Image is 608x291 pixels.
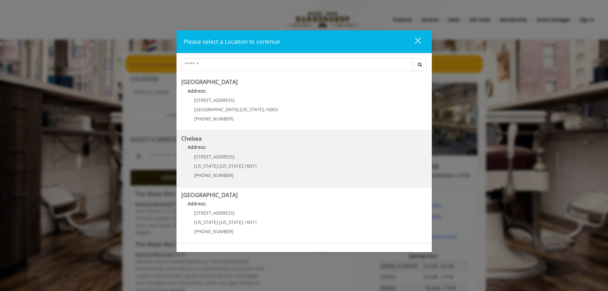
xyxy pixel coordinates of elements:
span: Please select a Location to continue [184,38,280,45]
span: , [243,163,244,169]
b: Address: [188,144,206,150]
i: Search button [416,62,424,67]
span: [PHONE_NUMBER] [194,116,234,122]
span: [STREET_ADDRESS] [194,97,235,103]
span: , [218,219,219,225]
button: close dialog [403,35,425,48]
span: [US_STATE] [219,163,243,169]
span: , [239,106,240,112]
span: [STREET_ADDRESS] [194,210,235,216]
span: 10011 [244,163,257,169]
span: [PHONE_NUMBER] [194,228,234,234]
span: , [243,219,244,225]
b: Address: [188,88,206,94]
span: [GEOGRAPHIC_DATA] [194,106,239,112]
span: , [218,163,219,169]
div: close dialog [408,37,420,47]
span: [US_STATE] [240,106,264,112]
div: Center Select [181,58,427,74]
span: [STREET_ADDRESS] [194,154,235,160]
span: [US_STATE] [194,163,218,169]
b: [GEOGRAPHIC_DATA] [181,191,238,199]
span: 10003 [265,106,278,112]
b: Address: [188,201,206,207]
span: , [264,106,265,112]
span: 10011 [244,219,257,225]
b: [GEOGRAPHIC_DATA] [181,78,238,86]
span: [PHONE_NUMBER] [194,172,234,178]
b: Chelsea [181,134,202,142]
input: Search Center [181,58,413,71]
span: [US_STATE] [219,219,243,225]
b: Flatiron [181,247,201,255]
span: [US_STATE] [194,219,218,225]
